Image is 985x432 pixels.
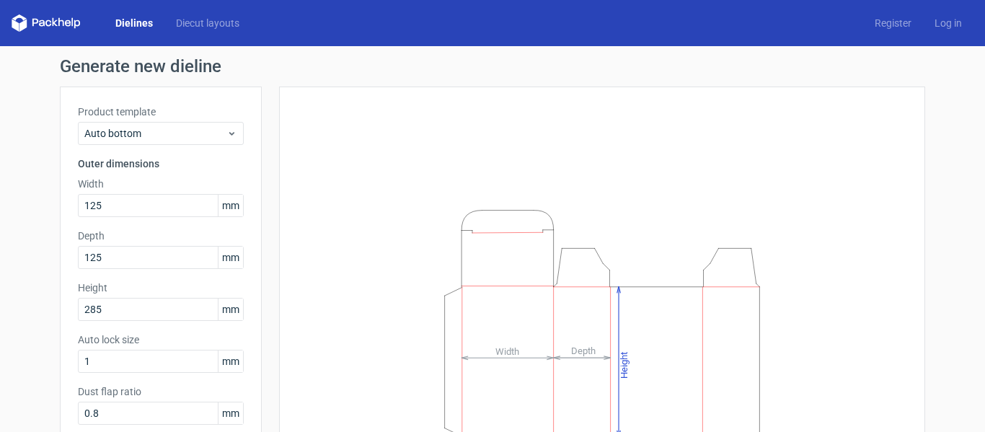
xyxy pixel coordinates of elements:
label: Product template [78,105,244,119]
a: Diecut layouts [164,16,251,30]
a: Log in [923,16,973,30]
label: Auto lock size [78,332,244,347]
label: Width [78,177,244,191]
span: mm [218,247,243,268]
span: Auto bottom [84,126,226,141]
span: mm [218,351,243,372]
label: Depth [78,229,244,243]
tspan: Depth [571,345,596,356]
a: Register [863,16,923,30]
h1: Generate new dieline [60,58,925,75]
span: mm [218,195,243,216]
tspan: Width [495,345,519,356]
span: mm [218,402,243,424]
span: mm [218,299,243,320]
h3: Outer dimensions [78,157,244,171]
label: Dust flap ratio [78,384,244,399]
tspan: Height [619,351,630,378]
label: Height [78,281,244,295]
a: Dielines [104,16,164,30]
